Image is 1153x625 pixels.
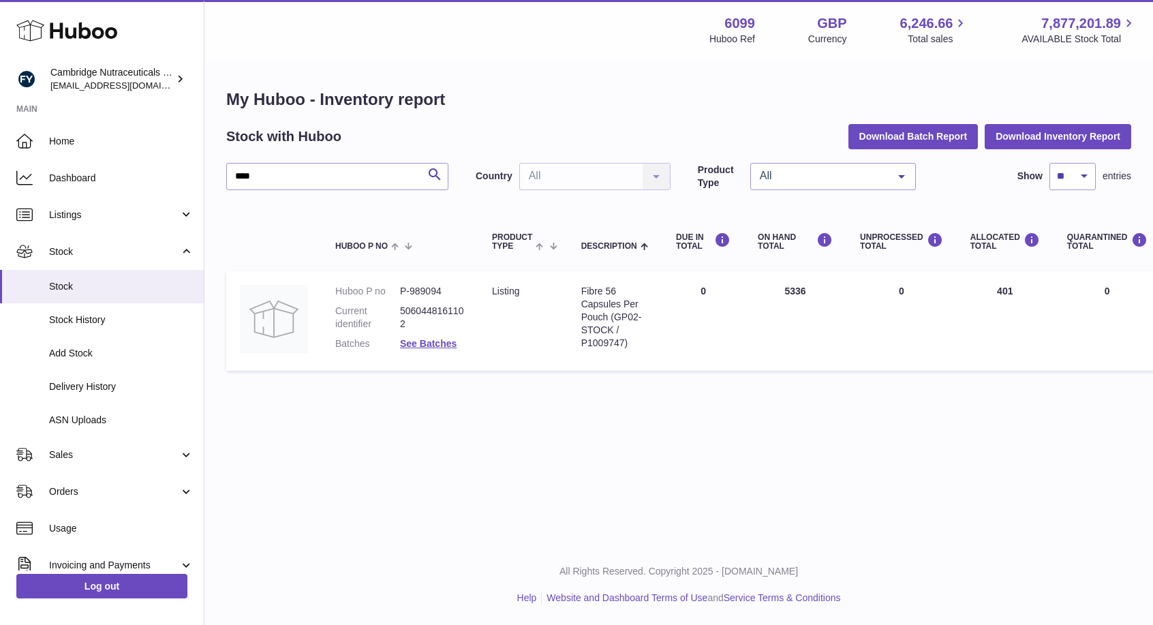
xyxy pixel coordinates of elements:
[335,285,400,298] dt: Huboo P no
[476,170,512,183] label: Country
[547,592,707,603] a: Website and Dashboard Terms of Use
[50,66,173,92] div: Cambridge Nutraceuticals Ltd
[492,233,532,251] span: Product Type
[908,33,968,46] span: Total sales
[542,592,840,605] li: and
[49,485,179,498] span: Orders
[215,565,1142,578] p: All Rights Reserved. Copyright 2025 - [DOMAIN_NAME]
[1067,232,1148,251] div: QUARANTINED Total
[335,242,388,251] span: Huboo P no
[49,380,194,393] span: Delivery History
[49,172,194,185] span: Dashboard
[49,347,194,360] span: Add Stock
[758,232,833,251] div: ON HAND Total
[581,285,649,349] div: Fibre 56 Capsules Per Pouch (GP02-STOCK / P1009747)
[808,33,847,46] div: Currency
[49,209,179,222] span: Listings
[50,80,200,91] span: [EMAIL_ADDRESS][DOMAIN_NAME]
[817,14,846,33] strong: GBP
[49,135,194,148] span: Home
[400,285,465,298] dd: P-989094
[492,286,519,296] span: listing
[900,14,969,46] a: 6,246.66 Total sales
[846,271,957,371] td: 0
[848,124,979,149] button: Download Batch Report
[1021,14,1137,46] a: 7,877,201.89 AVAILABLE Stock Total
[1021,33,1137,46] span: AVAILABLE Stock Total
[240,285,308,353] img: product image
[1041,14,1121,33] span: 7,877,201.89
[49,448,179,461] span: Sales
[49,280,194,293] span: Stock
[724,592,841,603] a: Service Terms & Conditions
[744,271,846,371] td: 5336
[49,414,194,427] span: ASN Uploads
[1103,170,1131,183] span: entries
[985,124,1131,149] button: Download Inventory Report
[970,232,1040,251] div: ALLOCATED Total
[226,127,341,146] h2: Stock with Huboo
[756,169,888,183] span: All
[517,592,537,603] a: Help
[957,271,1054,371] td: 401
[49,522,194,535] span: Usage
[49,559,179,572] span: Invoicing and Payments
[1017,170,1043,183] label: Show
[226,89,1131,110] h1: My Huboo - Inventory report
[581,242,637,251] span: Description
[900,14,953,33] span: 6,246.66
[16,69,37,89] img: huboo@camnutra.com
[400,338,457,349] a: See Batches
[698,164,743,189] label: Product Type
[335,305,400,331] dt: Current identifier
[49,245,179,258] span: Stock
[860,232,943,251] div: UNPROCESSED Total
[1105,286,1110,296] span: 0
[16,574,187,598] a: Log out
[49,314,194,326] span: Stock History
[724,14,755,33] strong: 6099
[709,33,755,46] div: Huboo Ref
[335,337,400,350] dt: Batches
[676,232,731,251] div: DUE IN TOTAL
[662,271,744,371] td: 0
[400,305,465,331] dd: 5060448161102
